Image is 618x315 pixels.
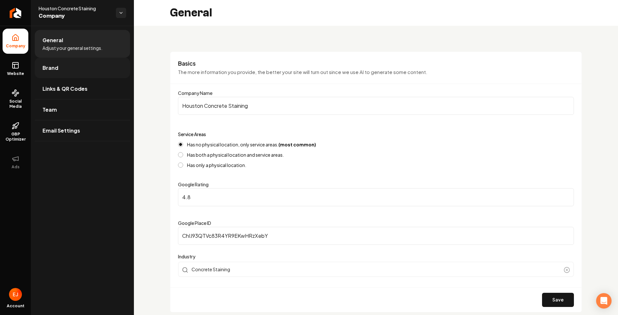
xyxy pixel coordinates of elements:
[10,8,22,18] img: Rebolt Logo
[7,303,24,309] span: Account
[3,99,28,109] span: Social Media
[3,56,28,81] a: Website
[42,45,102,51] span: Adjust your general settings.
[596,293,612,309] div: Open Intercom Messenger
[39,12,111,21] span: Company
[39,5,111,12] span: Houston Concrete Staining
[42,127,80,134] span: Email Settings
[3,132,28,142] span: GBP Optimizer
[9,164,22,170] span: Ads
[542,293,574,307] button: Save
[42,36,63,44] span: General
[35,120,130,141] a: Email Settings
[187,163,246,167] label: Has only a physical location.
[42,85,88,93] span: Links & QR Codes
[278,142,316,147] strong: (most common)
[42,64,58,72] span: Brand
[170,6,212,19] h2: General
[178,60,574,67] h3: Basics
[35,58,130,78] a: Brand
[3,117,28,147] a: GBP Optimizer
[178,220,211,226] label: Google Place ID
[42,106,57,114] span: Team
[5,71,27,76] span: Website
[187,142,316,147] label: Has no physical location, only service areas.
[35,79,130,99] a: Links & QR Codes
[178,188,574,206] input: Google Rating
[187,153,284,157] label: Has both a physical location and service areas.
[3,150,28,175] button: Ads
[178,181,209,187] label: Google Rating
[35,99,130,120] a: Team
[9,288,22,301] img: Eduard Joers
[178,227,574,245] input: Google Place ID
[3,43,28,49] span: Company
[178,253,574,260] label: Industry
[178,97,574,115] input: Company Name
[3,84,28,114] a: Social Media
[178,69,574,76] p: The more information you provide, the better your site will turn out since we use AI to generate ...
[178,131,206,137] label: Service Areas
[178,90,212,96] label: Company Name
[9,288,22,301] button: Open user button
